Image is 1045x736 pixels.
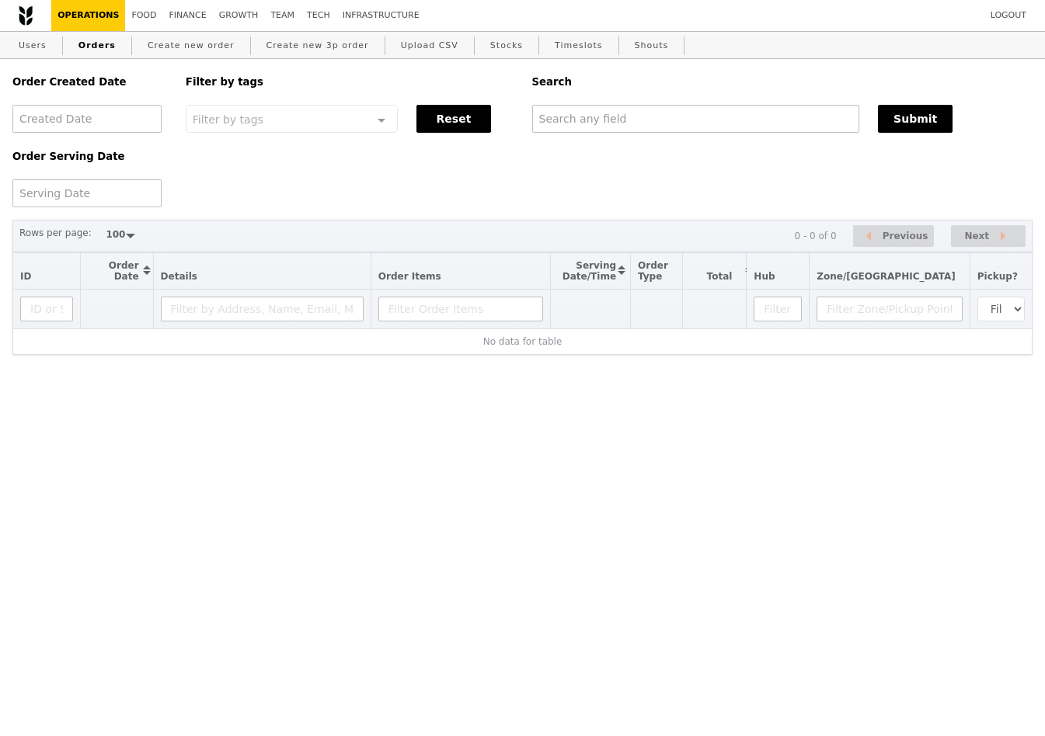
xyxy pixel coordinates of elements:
[817,271,956,282] span: Zone/[GEOGRAPHIC_DATA]
[638,260,668,282] span: Order Type
[72,32,122,60] a: Orders
[754,297,802,321] input: Filter Hub
[260,32,375,60] a: Create new 3p order
[12,76,167,88] h5: Order Created Date
[378,297,544,321] input: Filter Order Items
[977,271,1018,282] span: Pickup?
[532,105,860,133] input: Search any field
[161,271,197,282] span: Details
[12,179,162,207] input: Serving Date
[754,271,775,282] span: Hub
[532,76,1033,88] h5: Search
[484,32,529,60] a: Stocks
[12,151,167,162] h5: Order Serving Date
[817,297,963,321] input: Filter Zone/Pickup Point
[549,32,608,60] a: Timeslots
[378,271,441,282] span: Order Items
[883,227,928,245] span: Previous
[794,231,836,241] div: 0 - 0 of 0
[19,5,33,26] img: Grain logo
[193,112,263,126] span: Filter by tags
[141,32,241,60] a: Create new order
[20,297,73,321] input: ID or Salesperson name
[395,32,465,60] a: Upload CSV
[951,225,1026,248] button: Next
[20,336,1025,347] div: No data for table
[19,225,92,241] label: Rows per page:
[12,32,53,60] a: Users
[878,105,953,133] button: Submit
[964,227,989,245] span: Next
[629,32,675,60] a: Shouts
[161,297,364,321] input: Filter by Address, Name, Email, Mobile
[853,225,934,248] button: Previous
[20,271,31,282] span: ID
[416,105,491,133] button: Reset
[186,76,514,88] h5: Filter by tags
[12,105,162,133] input: Created Date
